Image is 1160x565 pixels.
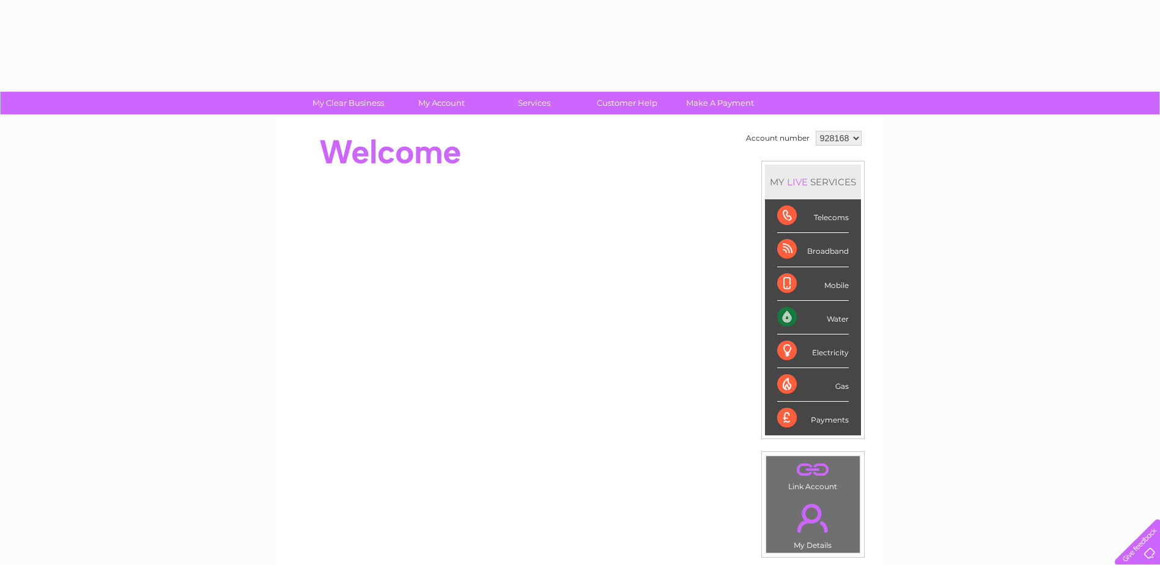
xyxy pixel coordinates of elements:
[777,199,849,233] div: Telecoms
[777,267,849,301] div: Mobile
[743,128,813,149] td: Account number
[769,459,857,481] a: .
[766,456,860,494] td: Link Account
[777,233,849,267] div: Broadband
[765,164,861,199] div: MY SERVICES
[577,92,678,114] a: Customer Help
[777,368,849,402] div: Gas
[785,176,810,188] div: LIVE
[777,301,849,334] div: Water
[769,497,857,539] a: .
[670,92,770,114] a: Make A Payment
[298,92,399,114] a: My Clear Business
[777,402,849,435] div: Payments
[484,92,585,114] a: Services
[777,334,849,368] div: Electricity
[391,92,492,114] a: My Account
[766,493,860,553] td: My Details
